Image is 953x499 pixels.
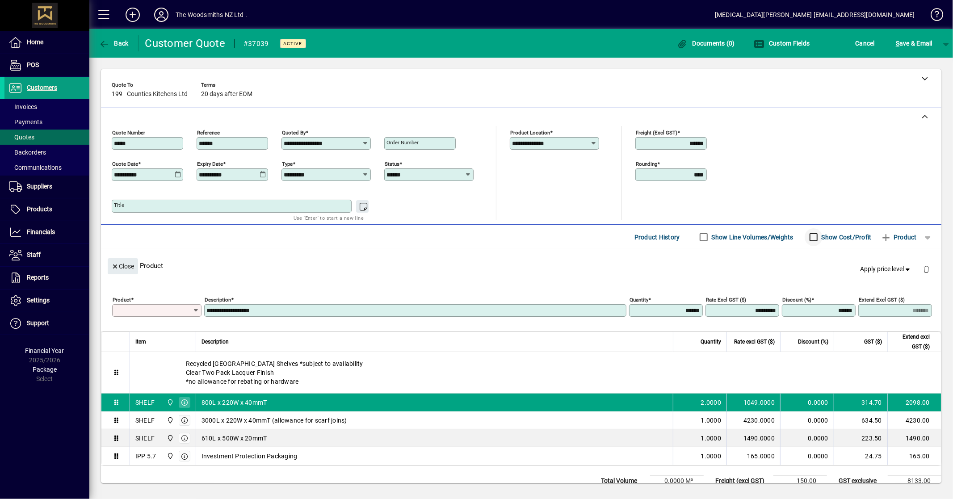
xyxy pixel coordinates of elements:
span: Products [27,205,52,213]
button: Profile [147,7,176,23]
div: 4230.0000 [732,416,775,425]
span: 3000L x 220W x 40mmT (allowance for scarf joins) [202,416,347,425]
a: Backorders [4,145,89,160]
mat-label: Freight (excl GST) [636,130,677,136]
a: Invoices [4,99,89,114]
label: Show Line Volumes/Weights [710,233,793,242]
span: Cancel [856,36,875,50]
td: 150.00 [773,476,827,486]
a: Knowledge Base [924,2,942,31]
mat-label: Title [114,202,124,208]
div: 1490.0000 [732,434,775,443]
span: 610L x 500W x 20mmT [202,434,267,443]
div: #37039 [243,37,269,51]
mat-label: Description [205,297,231,303]
button: Add [118,7,147,23]
a: Reports [4,267,89,289]
td: Total Volume [596,476,650,486]
span: 2.0000 [701,398,722,407]
span: Discount (%) [798,337,828,347]
span: Rate excl GST ($) [734,337,775,347]
button: Delete [915,258,937,280]
mat-label: Type [282,161,293,167]
a: Quotes [4,130,89,145]
span: GST ($) [864,337,882,347]
button: Custom Fields [751,35,812,51]
button: Cancel [853,35,877,51]
mat-label: Expiry date [197,161,223,167]
button: Product History [631,229,684,245]
app-page-header-button: Delete [915,265,937,273]
span: Description [202,337,229,347]
mat-label: Quote date [112,161,138,167]
span: 20 days after EOM [201,91,252,98]
mat-label: Reference [197,130,220,136]
button: Product [876,229,921,245]
a: Settings [4,289,89,312]
td: 165.00 [887,447,941,465]
span: Apply price level [861,264,912,274]
div: IPP 5.7 [135,452,156,461]
span: Custom Fields [754,40,810,47]
mat-label: Order number [386,139,419,146]
span: Investment Protection Packaging [202,452,298,461]
span: Settings [27,297,50,304]
div: 1049.0000 [732,398,775,407]
span: Invoices [9,103,37,110]
mat-label: Quoted by [282,130,306,136]
td: GST exclusive [834,476,888,486]
a: Staff [4,244,89,266]
span: Home [27,38,43,46]
td: 0.0000 M³ [650,476,704,486]
span: The Woodsmiths [164,415,175,425]
mat-label: Product [113,297,131,303]
mat-label: Quantity [630,297,648,303]
span: Extend excl GST ($) [893,332,930,352]
td: 634.50 [834,411,887,429]
span: Product [881,230,917,244]
div: 165.0000 [732,452,775,461]
mat-label: Quote number [112,130,145,136]
td: 24.75 [834,447,887,465]
div: Product [101,249,941,282]
span: 1.0000 [701,416,722,425]
mat-label: Extend excl GST ($) [859,297,905,303]
label: Show Cost/Profit [820,233,872,242]
mat-label: Status [385,161,399,167]
mat-label: Discount (%) [782,297,811,303]
span: Package [33,366,57,373]
td: 1490.00 [887,429,941,447]
mat-label: Rounding [636,161,657,167]
button: Documents (0) [675,35,737,51]
div: [MEDICAL_DATA][PERSON_NAME] [EMAIL_ADDRESS][DOMAIN_NAME] [715,8,915,22]
span: Customers [27,84,57,91]
td: 4230.00 [887,411,941,429]
span: 1.0000 [701,452,722,461]
a: POS [4,54,89,76]
span: The Woodsmiths [164,451,175,461]
div: SHELF [135,416,155,425]
mat-hint: Use 'Enter' to start a new line [294,213,364,223]
span: Active [284,41,302,46]
button: Save & Email [891,35,937,51]
td: 0.0000 [780,429,834,447]
td: 314.70 [834,394,887,411]
td: 223.50 [834,429,887,447]
a: Communications [4,160,89,175]
span: 199 - Counties Kitchens Ltd [112,91,188,98]
td: 0.0000 [780,411,834,429]
span: POS [27,61,39,68]
span: Financial Year [25,347,64,354]
div: Recycled [GEOGRAPHIC_DATA] Shelves *subject to availability Clear Two Pack Lacquer Finish *no all... [130,352,941,393]
button: Back [97,35,131,51]
mat-label: Rate excl GST ($) [706,297,746,303]
app-page-header-button: Close [105,262,140,270]
a: Support [4,312,89,335]
span: S [896,40,899,47]
a: Financials [4,221,89,243]
button: Close [108,258,138,274]
span: Backorders [9,149,46,156]
a: Payments [4,114,89,130]
span: Reports [27,274,49,281]
span: Communications [9,164,62,171]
